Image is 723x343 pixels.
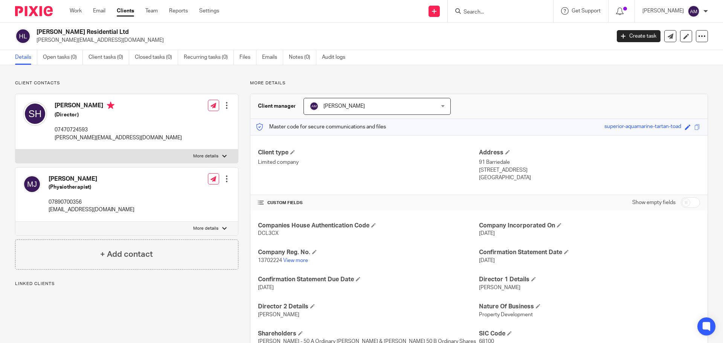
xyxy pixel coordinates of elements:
[479,258,495,263] span: [DATE]
[199,7,219,15] a: Settings
[55,134,182,142] p: [PERSON_NAME][EMAIL_ADDRESS][DOMAIN_NAME]
[258,222,479,230] h4: Companies House Authentication Code
[258,312,299,317] span: [PERSON_NAME]
[49,183,134,191] h5: (Physiotherapist)
[258,330,479,338] h4: Shareholders
[258,276,479,284] h4: Confirmation Statement Due Date
[193,153,218,159] p: More details
[479,312,533,317] span: Property Development
[23,175,41,193] img: svg%3E
[15,6,53,16] img: Pixie
[617,30,660,42] a: Create task
[479,248,700,256] h4: Confirmation Statement Date
[100,248,153,260] h4: + Add contact
[193,226,218,232] p: More details
[258,231,279,236] span: DCL3CX
[322,50,351,65] a: Audit logs
[572,8,601,14] span: Get Support
[49,206,134,213] p: [EMAIL_ADDRESS][DOMAIN_NAME]
[258,258,282,263] span: 13702224
[37,37,606,44] p: [PERSON_NAME][EMAIL_ADDRESS][DOMAIN_NAME]
[258,285,274,290] span: [DATE]
[258,159,479,166] p: Limited company
[117,7,134,15] a: Clients
[88,50,129,65] a: Client tasks (0)
[463,9,531,16] input: Search
[258,149,479,157] h4: Client type
[479,222,700,230] h4: Company Incorporated On
[283,258,308,263] a: View more
[55,102,182,111] h4: [PERSON_NAME]
[323,104,365,109] span: [PERSON_NAME]
[93,7,105,15] a: Email
[15,50,37,65] a: Details
[49,198,134,206] p: 07890700356
[479,159,700,166] p: 91 Barriedale
[256,123,386,131] p: Master code for secure communications and files
[289,50,316,65] a: Notes (0)
[55,126,182,134] p: 07470724593
[262,50,283,65] a: Emails
[169,7,188,15] a: Reports
[479,231,495,236] span: [DATE]
[15,28,31,44] img: svg%3E
[688,5,700,17] img: svg%3E
[479,330,700,338] h4: SIC Code
[135,50,178,65] a: Closed tasks (0)
[55,111,182,119] h5: (Director)
[258,200,479,206] h4: CUSTOM FIELDS
[258,248,479,256] h4: Company Reg. No.
[184,50,234,65] a: Recurring tasks (0)
[49,175,134,183] h4: [PERSON_NAME]
[632,199,676,206] label: Show empty fields
[479,285,520,290] span: [PERSON_NAME]
[250,80,708,86] p: More details
[479,149,700,157] h4: Address
[479,276,700,284] h4: Director 1 Details
[604,123,681,131] div: superior-aquamarine-tartan-toad
[43,50,83,65] a: Open tasks (0)
[145,7,158,15] a: Team
[258,303,479,311] h4: Director 2 Details
[23,102,47,126] img: svg%3E
[37,28,492,36] h2: [PERSON_NAME] Residential Ltd
[107,102,114,109] i: Primary
[642,7,684,15] p: [PERSON_NAME]
[15,281,238,287] p: Linked clients
[258,102,296,110] h3: Client manager
[15,80,238,86] p: Client contacts
[239,50,256,65] a: Files
[310,102,319,111] img: svg%3E
[479,166,700,174] p: [STREET_ADDRESS]
[479,174,700,181] p: [GEOGRAPHIC_DATA]
[479,303,700,311] h4: Nature Of Business
[70,7,82,15] a: Work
